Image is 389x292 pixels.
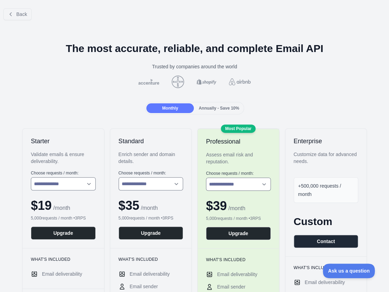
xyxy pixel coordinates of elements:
[217,283,245,290] span: Email sender
[31,257,96,262] h3: What's included
[42,270,82,277] span: Email deliverability
[206,257,271,263] h3: What's included
[217,271,257,278] span: Email deliverability
[323,264,375,278] iframe: Toggle Customer Support
[130,270,170,277] span: Email deliverability
[119,257,183,262] h3: What's included
[294,265,358,270] h3: What's included
[305,279,345,286] span: Email deliverability
[130,283,158,290] span: Email sender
